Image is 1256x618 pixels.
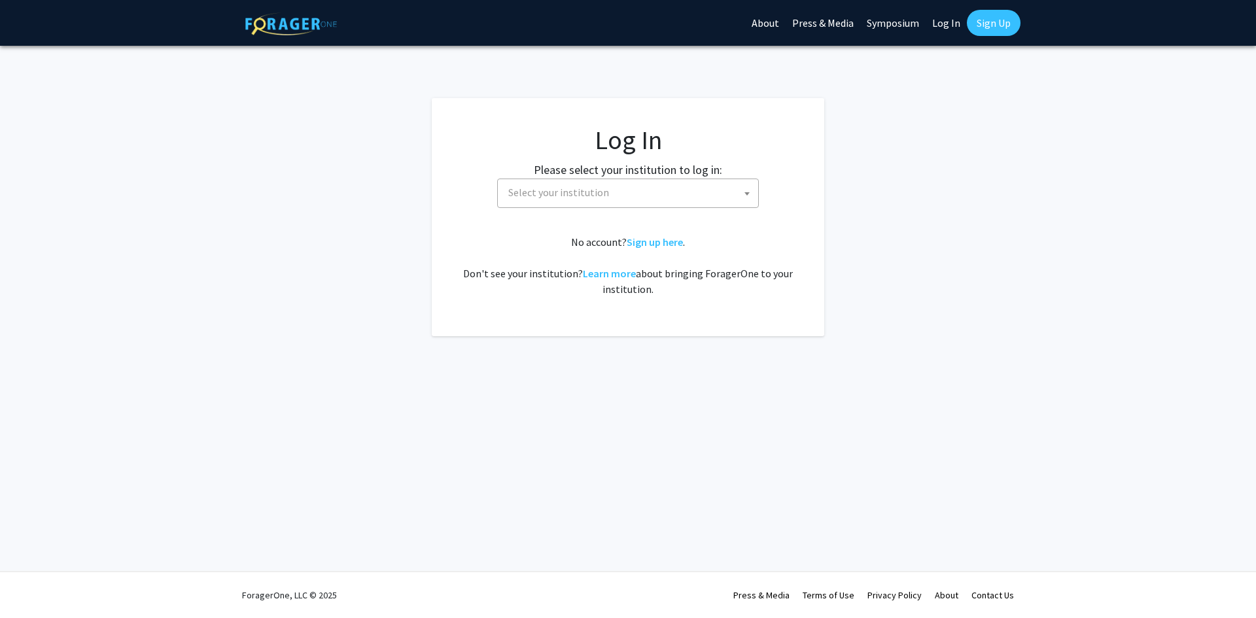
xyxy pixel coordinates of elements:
[242,572,337,618] div: ForagerOne, LLC © 2025
[497,179,759,208] span: Select your institution
[503,179,758,206] span: Select your institution
[458,234,798,297] div: No account? . Don't see your institution? about bringing ForagerOne to your institution.
[583,267,636,280] a: Learn more about bringing ForagerOne to your institution
[245,12,337,35] img: ForagerOne Logo
[971,589,1014,601] a: Contact Us
[803,589,854,601] a: Terms of Use
[867,589,922,601] a: Privacy Policy
[534,161,722,179] label: Please select your institution to log in:
[935,589,958,601] a: About
[967,10,1020,36] a: Sign Up
[627,235,683,249] a: Sign up here
[733,589,790,601] a: Press & Media
[458,124,798,156] h1: Log In
[508,186,609,199] span: Select your institution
